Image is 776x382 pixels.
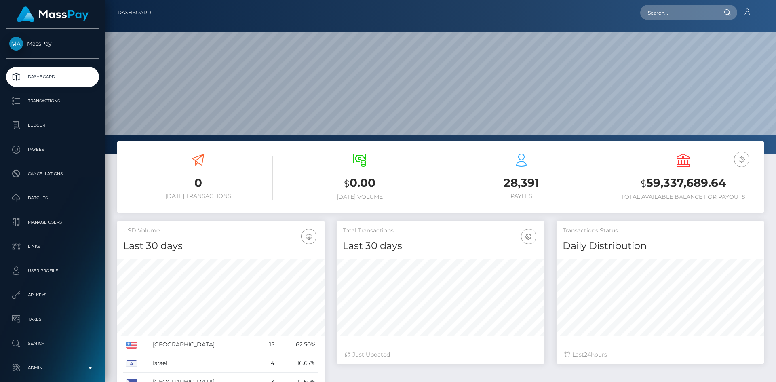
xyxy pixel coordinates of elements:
[6,309,99,329] a: Taxes
[608,194,758,200] h6: Total Available Balance for Payouts
[6,91,99,111] a: Transactions
[345,350,536,359] div: Just Updated
[6,261,99,281] a: User Profile
[6,236,99,257] a: Links
[6,115,99,135] a: Ledger
[563,239,758,253] h4: Daily Distribution
[9,95,96,107] p: Transactions
[277,354,318,373] td: 16.67%
[9,144,96,156] p: Payees
[9,289,96,301] p: API Keys
[9,168,96,180] p: Cancellations
[565,350,756,359] div: Last hours
[6,358,99,378] a: Admin
[259,336,277,354] td: 15
[6,67,99,87] a: Dashboard
[6,188,99,208] a: Batches
[343,227,538,235] h5: Total Transactions
[6,333,99,354] a: Search
[150,336,259,354] td: [GEOGRAPHIC_DATA]
[447,175,596,191] h3: 28,391
[6,212,99,232] a: Manage Users
[6,139,99,160] a: Payees
[608,175,758,192] h3: 59,337,689.64
[9,119,96,131] p: Ledger
[343,239,538,253] h4: Last 30 days
[285,194,434,200] h6: [DATE] Volume
[123,227,318,235] h5: USD Volume
[123,239,318,253] h4: Last 30 days
[584,351,591,358] span: 24
[150,354,259,373] td: Israel
[9,265,96,277] p: User Profile
[6,40,99,47] span: MassPay
[259,354,277,373] td: 4
[126,360,137,367] img: IL.png
[123,193,273,200] h6: [DATE] Transactions
[277,336,318,354] td: 62.50%
[344,178,350,189] small: $
[6,285,99,305] a: API Keys
[9,216,96,228] p: Manage Users
[285,175,434,192] h3: 0.00
[641,178,646,189] small: $
[9,338,96,350] p: Search
[9,71,96,83] p: Dashboard
[640,5,716,20] input: Search...
[9,362,96,374] p: Admin
[447,193,596,200] h6: Payees
[126,342,137,349] img: US.png
[9,313,96,325] p: Taxes
[9,241,96,253] p: Links
[118,4,151,21] a: Dashboard
[17,6,89,22] img: MassPay Logo
[9,192,96,204] p: Batches
[9,37,23,51] img: MassPay
[6,164,99,184] a: Cancellations
[563,227,758,235] h5: Transactions Status
[123,175,273,191] h3: 0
